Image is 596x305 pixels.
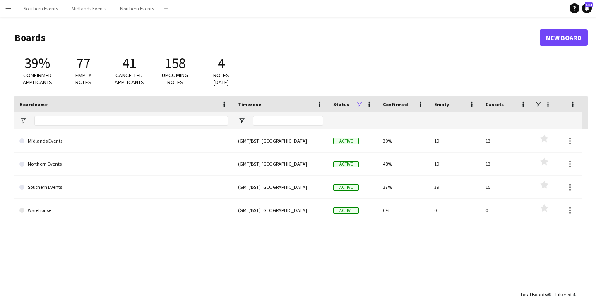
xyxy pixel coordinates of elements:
[429,176,481,198] div: 39
[14,31,540,44] h1: Boards
[540,29,588,46] a: New Board
[555,291,572,298] span: Filtered
[333,161,359,167] span: Active
[585,2,593,7] span: 134
[378,152,429,175] div: 48%
[233,152,328,175] div: (GMT/BST) [GEOGRAPHIC_DATA]
[485,101,504,107] span: Cancels
[520,291,547,298] span: Total Boards
[429,152,481,175] div: 19
[333,138,359,144] span: Active
[213,71,229,86] span: Roles [DATE]
[19,101,48,107] span: Board name
[34,116,228,126] input: Board name Filter Input
[115,71,144,86] span: Cancelled applicants
[113,0,161,17] button: Northern Events
[122,54,136,72] span: 41
[233,129,328,152] div: (GMT/BST) [GEOGRAPHIC_DATA]
[19,176,228,199] a: Southern Events
[434,101,449,107] span: Empty
[383,101,408,107] span: Confirmed
[429,129,481,152] div: 19
[19,152,228,176] a: Northern Events
[520,286,550,303] div: :
[17,0,65,17] button: Southern Events
[378,176,429,198] div: 37%
[378,199,429,222] div: 0%
[429,199,481,222] div: 0
[19,199,228,222] a: Warehouse
[19,129,228,152] a: Midlands Events
[162,71,188,86] span: Upcoming roles
[333,101,349,107] span: Status
[378,129,429,152] div: 30%
[481,129,532,152] div: 13
[481,176,532,198] div: 15
[75,71,91,86] span: Empty roles
[23,71,52,86] span: Confirmed applicants
[24,54,50,72] span: 39%
[481,152,532,175] div: 13
[333,207,359,214] span: Active
[548,291,550,298] span: 6
[233,176,328,198] div: (GMT/BST) [GEOGRAPHIC_DATA]
[218,54,225,72] span: 4
[333,184,359,191] span: Active
[65,0,113,17] button: Midlands Events
[253,116,323,126] input: Timezone Filter Input
[238,101,261,107] span: Timezone
[555,286,575,303] div: :
[238,117,245,124] button: Open Filter Menu
[573,291,575,298] span: 4
[76,54,90,72] span: 77
[165,54,186,72] span: 158
[582,3,592,13] a: 134
[481,199,532,222] div: 0
[19,117,27,124] button: Open Filter Menu
[233,199,328,222] div: (GMT/BST) [GEOGRAPHIC_DATA]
